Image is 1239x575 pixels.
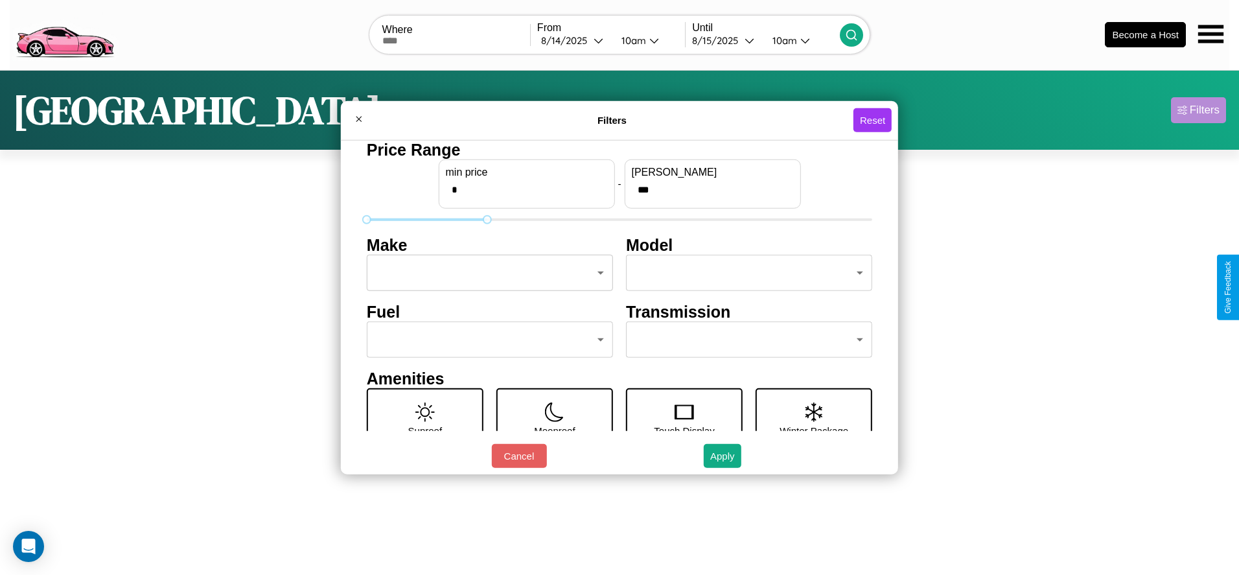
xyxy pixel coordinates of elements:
[537,22,685,34] label: From
[780,421,848,439] p: Winter Package
[491,444,546,468] button: Cancel
[1190,104,1220,117] div: Filters
[766,34,800,47] div: 10am
[367,235,613,254] h4: Make
[13,84,381,137] h1: [GEOGRAPHIC_DATA]
[10,6,119,61] img: logo
[626,235,872,254] h4: Model
[541,34,594,47] div: 8 / 14 / 2025
[367,140,872,159] h4: Price Range
[654,421,714,439] p: Touch Display
[371,115,853,126] h4: Filters
[367,302,613,321] h4: Fuel
[626,302,872,321] h4: Transmission
[445,166,607,178] label: min price
[692,34,745,47] div: 8 / 15 / 2025
[367,369,872,388] h4: Amenities
[1171,97,1226,123] button: Filters
[692,22,840,34] label: Until
[382,24,530,36] label: Where
[1223,261,1233,314] div: Give Feedback
[631,166,793,178] label: [PERSON_NAME]
[537,34,611,47] button: 8/14/2025
[762,34,840,47] button: 10am
[13,531,44,562] div: Open Intercom Messenger
[534,421,575,439] p: Moonroof
[408,421,443,439] p: Sunroof
[704,444,741,468] button: Apply
[618,175,621,193] p: -
[1105,22,1186,47] button: Become a Host
[853,108,892,132] button: Reset
[615,34,649,47] div: 10am
[611,34,685,47] button: 10am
